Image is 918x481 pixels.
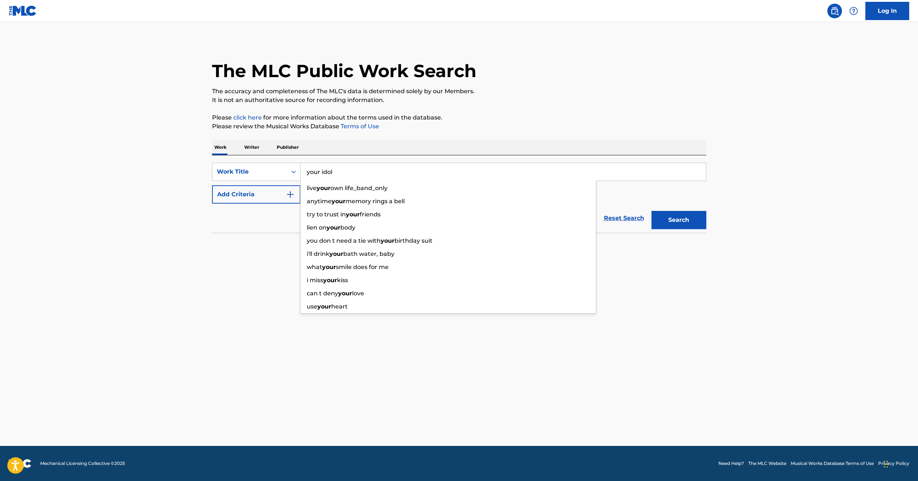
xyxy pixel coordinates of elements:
[286,190,295,199] img: 9d2ae6d4665cec9f34b9.svg
[846,4,861,18] div: Help
[849,7,858,15] img: help
[307,237,381,244] span: you don t need a tie with
[600,210,648,226] a: Reset Search
[307,185,317,192] span: live
[881,446,918,481] iframe: Chat Widget
[381,237,394,244] strong: your
[865,2,909,20] a: Log In
[332,198,345,205] strong: your
[830,7,839,15] img: search
[331,303,348,310] span: heart
[275,140,301,155] p: Publisher
[212,113,706,122] p: Please for more information about the terms used in the database.
[343,250,394,257] span: bath water, baby
[346,211,360,218] strong: your
[212,185,301,204] button: Add Criteria
[748,460,786,467] a: The MLC Website
[307,224,326,231] span: lien on
[360,211,381,218] span: friends
[718,460,744,467] a: Need Help?
[651,211,706,229] button: Search
[212,163,706,233] form: Search Form
[233,114,262,121] a: click here
[338,290,352,297] strong: your
[307,198,332,205] span: anytime
[317,303,331,310] strong: your
[217,167,283,176] div: Work Title
[307,290,338,297] span: can t deny
[339,123,379,130] a: Terms of Use
[329,250,343,257] strong: your
[323,277,337,284] strong: your
[307,264,322,270] span: what
[307,211,346,218] span: try to trust in
[340,224,355,231] span: body
[317,185,330,192] strong: your
[878,460,909,467] a: Privacy Policy
[212,122,706,131] p: Please review the Musical Works Database
[322,264,336,270] strong: your
[9,459,31,468] img: logo
[307,250,329,257] span: i'll drink
[307,303,317,310] span: use
[337,277,348,284] span: kiss
[212,140,229,155] p: Work
[345,198,405,205] span: memory rings a bell
[212,87,706,96] p: The accuracy and completeness of The MLC's data is determined solely by our Members.
[242,140,261,155] p: Writer
[307,277,323,284] span: i miss
[827,4,842,18] a: Public Search
[884,453,888,475] div: Drag
[352,290,364,297] span: love
[9,5,37,16] img: MLC Logo
[212,60,476,82] h1: The MLC Public Work Search
[330,185,388,192] span: own life_band_only
[336,264,389,270] span: smile does for me
[791,460,874,467] a: Musical Works Database Terms of Use
[326,224,340,231] strong: your
[40,460,125,467] span: Mechanical Licensing Collective © 2025
[212,96,706,105] p: It is not an authoritative source for recording information.
[394,237,432,244] span: birthday suit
